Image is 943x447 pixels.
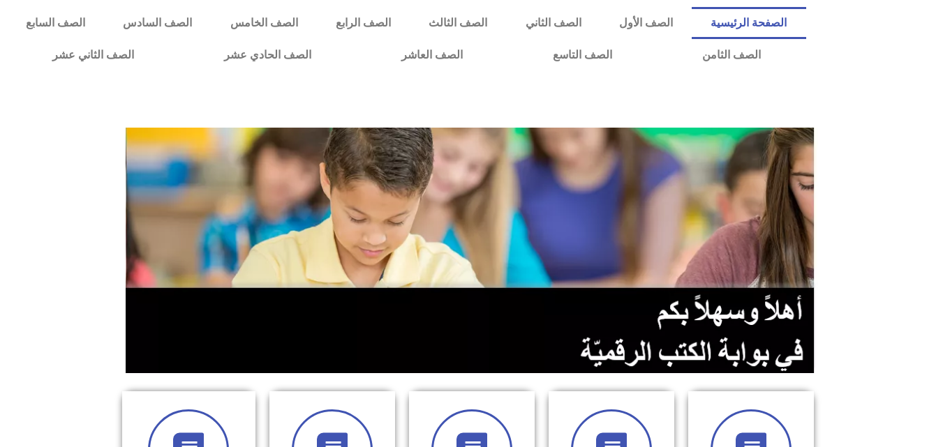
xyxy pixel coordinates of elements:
[211,7,317,39] a: الصف الخامس
[657,39,805,71] a: الصف الثامن
[507,7,600,39] a: الصف الثاني
[104,7,211,39] a: الصف السادس
[410,7,506,39] a: الصف الثالث
[356,39,507,71] a: الصف العاشر
[507,39,657,71] a: الصف التاسع
[317,7,410,39] a: الصف الرابع
[600,7,692,39] a: الصف الأول
[7,7,104,39] a: الصف السابع
[692,7,805,39] a: الصفحة الرئيسية
[179,39,356,71] a: الصف الحادي عشر
[7,39,179,71] a: الصف الثاني عشر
